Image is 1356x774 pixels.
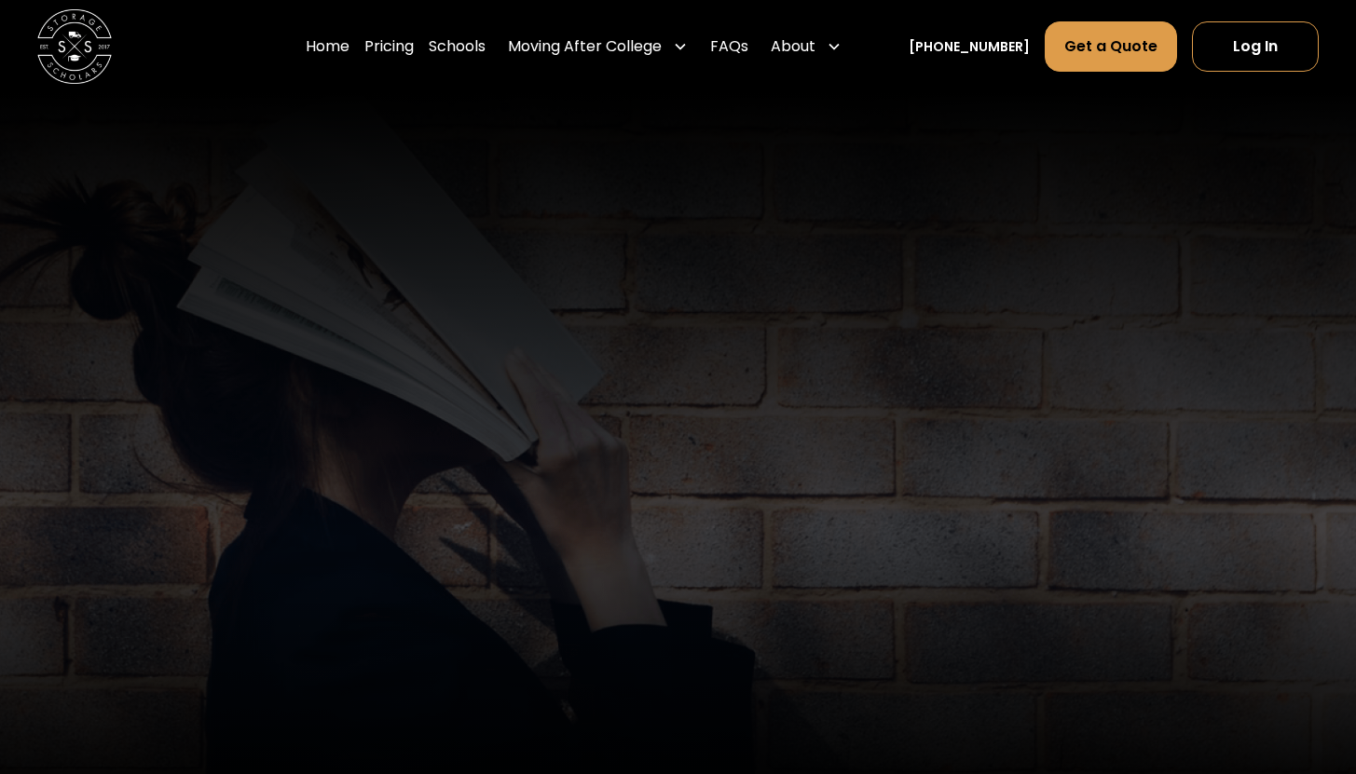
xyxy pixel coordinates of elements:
div: Moving After College [500,20,695,73]
div: Moving After College [508,35,662,58]
a: FAQs [710,20,748,73]
div: About [771,35,815,58]
a: Home [306,20,349,73]
a: Pricing [364,20,414,73]
img: Storage Scholars main logo [37,9,112,84]
a: home [37,9,112,84]
a: Get a Quote [1045,21,1177,72]
a: Log In [1192,21,1319,72]
a: [PHONE_NUMBER] [909,37,1030,57]
a: Schools [429,20,486,73]
div: About [763,20,849,73]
